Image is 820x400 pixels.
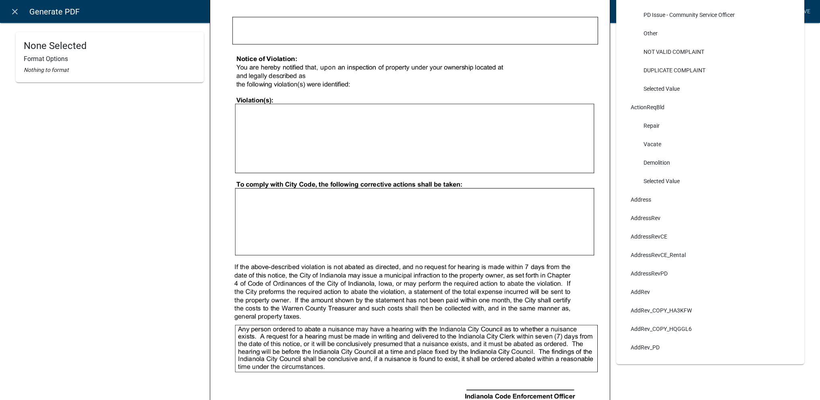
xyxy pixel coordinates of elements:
[624,209,796,227] li: AddressRev
[24,40,196,52] h4: None Selected
[624,246,796,264] li: AddressRevCE_Rental
[624,320,796,338] li: AddRev_COPY_HQGGL6
[624,190,796,209] li: Address
[624,153,796,172] li: Demolition
[29,4,80,20] span: Generate PDF
[624,24,796,43] li: Other
[24,67,69,73] i: Nothing to format
[624,172,796,190] li: Selected Value
[24,55,196,63] h6: Format Options
[624,6,796,24] li: PD Issue - Community Service Officer
[624,98,796,116] li: ActionReqBld
[624,264,796,283] li: AddressRevPD
[624,61,796,80] li: DUPLICATE COMPLAINT
[624,301,796,320] li: AddRev_COPY_HA3KFW
[624,283,796,301] li: AddRev
[10,7,20,16] i: close
[624,80,796,98] li: Selected Value
[624,227,796,246] li: AddressRevCE
[624,338,796,357] li: AddRev_PD
[624,135,796,153] li: Vacate
[624,116,796,135] li: Repair
[624,43,796,61] li: NOT VALID COMPLAINT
